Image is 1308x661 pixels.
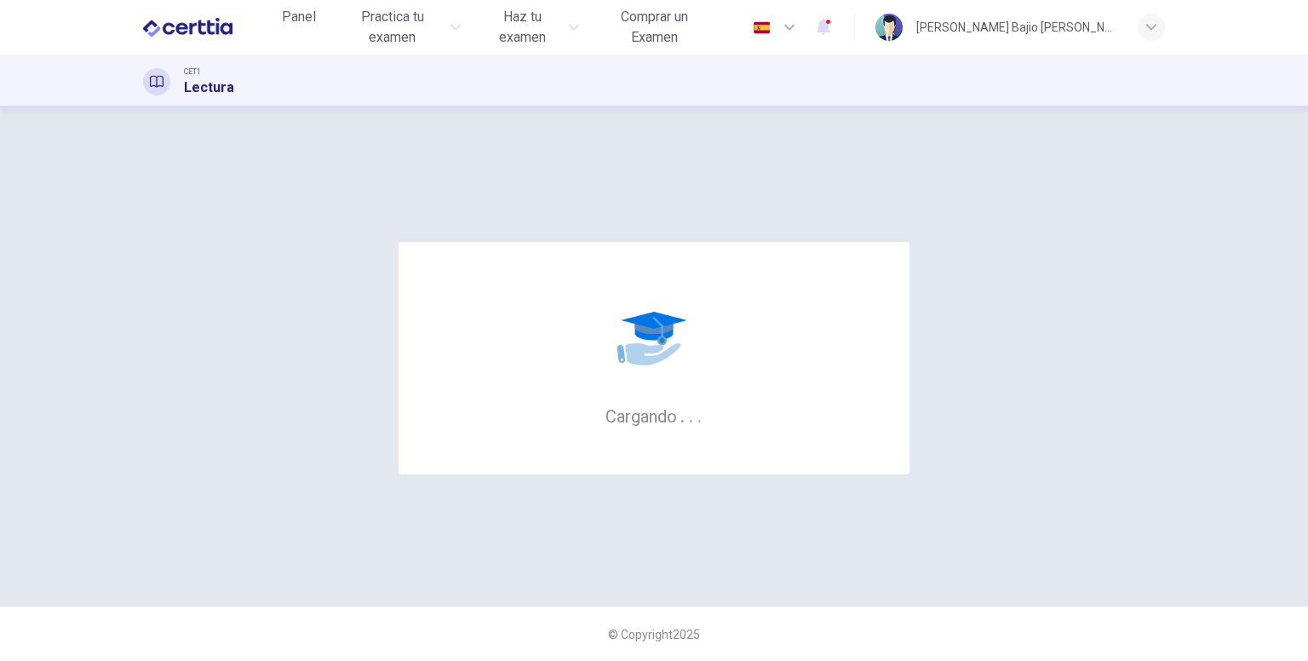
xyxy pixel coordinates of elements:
[599,7,710,48] span: Comprar un Examen
[697,400,703,428] h6: .
[688,400,694,428] h6: .
[474,2,586,53] button: Haz tu examen
[184,66,201,78] span: CET1
[340,7,445,48] span: Practica tu examen
[875,14,903,41] img: Profile picture
[605,405,703,427] h6: Cargando
[143,10,232,44] img: CERTTIA logo
[282,7,316,27] span: Panel
[916,17,1117,37] div: [PERSON_NAME] Bajio [PERSON_NAME]
[608,628,700,641] span: © Copyright 2025
[481,7,564,48] span: Haz tu examen
[593,2,717,53] button: Comprar un Examen
[333,2,468,53] button: Practica tu examen
[751,21,772,34] img: es
[143,10,272,44] a: CERTTIA logo
[680,400,686,428] h6: .
[272,2,326,32] button: Panel
[184,78,234,98] h1: Lectura
[272,2,326,53] a: Panel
